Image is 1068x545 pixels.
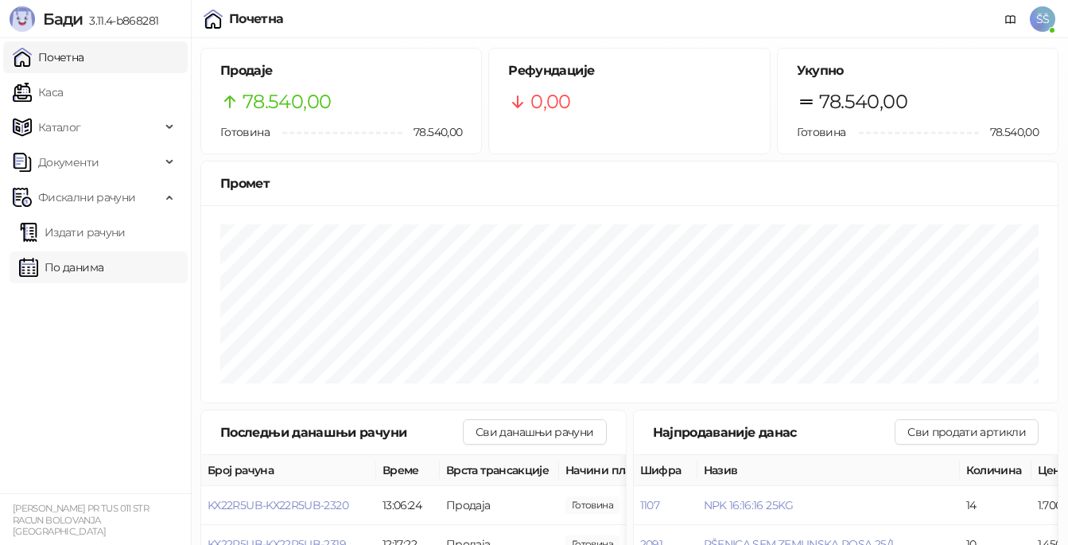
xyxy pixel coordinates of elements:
[440,486,559,525] td: Продаја
[243,87,331,117] span: 78.540,00
[530,87,570,117] span: 0,00
[229,13,284,25] div: Почетна
[220,173,1039,193] div: Промет
[83,14,158,28] span: 3.11.4-b868281
[13,41,84,73] a: Почетна
[704,498,794,512] button: NPK 16:16:16 25KG
[38,146,99,178] span: Документи
[38,111,81,143] span: Каталог
[797,61,1039,80] h5: Укупно
[508,61,750,80] h5: Рефундације
[220,61,462,80] h5: Продаје
[634,455,697,486] th: Шифра
[13,76,63,108] a: Каса
[565,496,619,514] span: 19.500,00
[819,87,907,117] span: 78.540,00
[220,125,270,139] span: Готовина
[653,422,895,442] div: Најпродаваније данас
[440,455,559,486] th: Врста трансакције
[697,455,960,486] th: Назив
[402,123,462,141] span: 78.540,00
[376,486,440,525] td: 13:06:24
[1030,6,1055,32] span: ŠŠ
[43,10,83,29] span: Бади
[640,498,659,512] button: 1107
[895,419,1039,445] button: Сви продати артикли
[13,503,149,537] small: [PERSON_NAME] PR TUS 011 STR RACUN BOLOVANJA [GEOGRAPHIC_DATA]
[960,486,1031,525] td: 14
[797,125,846,139] span: Готовина
[463,419,606,445] button: Сви данашњи рачуни
[208,498,348,512] button: KX22R5UB-KX22R5UB-2320
[10,6,35,32] img: Logo
[201,455,376,486] th: Број рачуна
[19,216,126,248] a: Издати рачуни
[960,455,1031,486] th: Количина
[19,251,103,283] a: По данима
[559,455,718,486] th: Начини плаћања
[979,123,1039,141] span: 78.540,00
[220,422,463,442] div: Последњи данашњи рачуни
[376,455,440,486] th: Време
[998,6,1023,32] a: Документација
[38,181,135,213] span: Фискални рачуни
